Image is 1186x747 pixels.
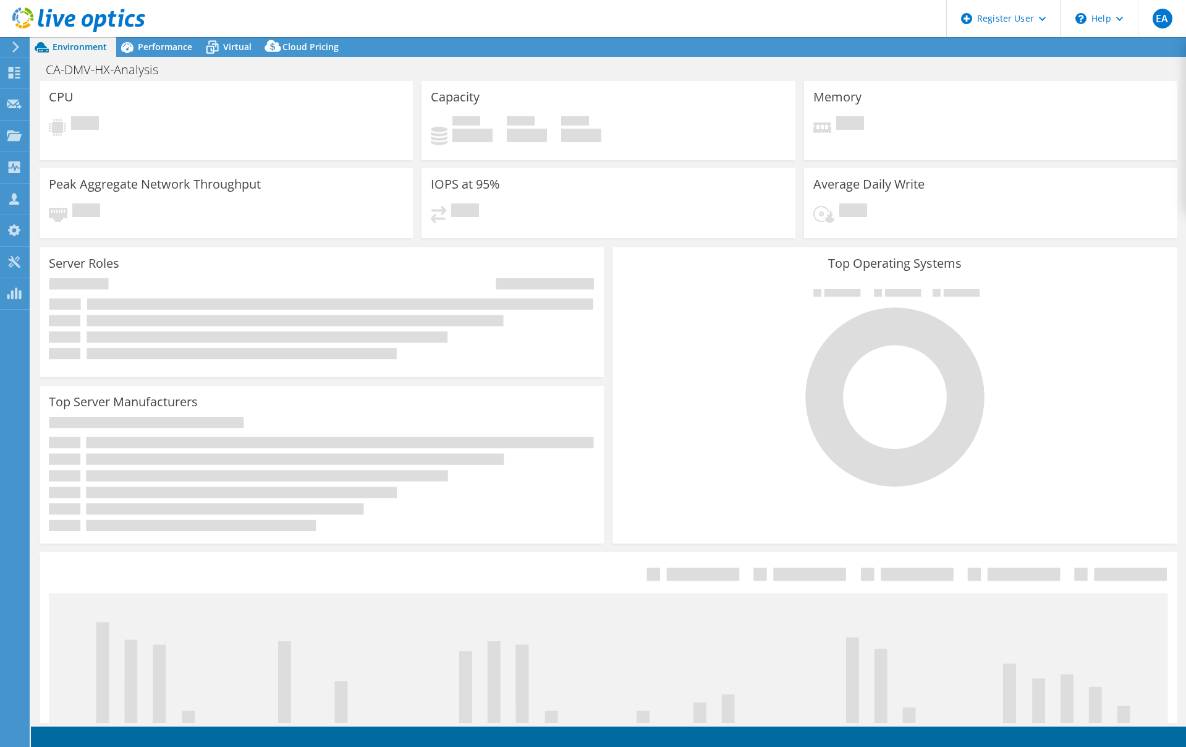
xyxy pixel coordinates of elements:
[561,116,589,129] span: Total
[836,116,864,133] span: Pending
[1153,9,1172,28] span: EA
[452,116,480,129] span: Used
[622,257,1167,270] h3: Top Operating Systems
[49,177,261,191] h3: Peak Aggregate Network Throughput
[53,41,107,53] span: Environment
[40,63,177,77] h1: CA-DMV-HX-Analysis
[72,203,100,220] span: Pending
[431,90,480,104] h3: Capacity
[813,90,862,104] h3: Memory
[1075,13,1086,24] svg: \n
[507,129,547,142] h4: 0 GiB
[813,177,925,191] h3: Average Daily Write
[561,129,601,142] h4: 0 GiB
[223,41,252,53] span: Virtual
[452,129,493,142] h4: 0 GiB
[282,41,339,53] span: Cloud Pricing
[431,177,500,191] h3: IOPS at 95%
[138,41,192,53] span: Performance
[839,203,867,220] span: Pending
[71,116,99,133] span: Pending
[49,257,119,270] h3: Server Roles
[49,395,198,409] h3: Top Server Manufacturers
[49,90,74,104] h3: CPU
[507,116,535,129] span: Free
[451,203,479,220] span: Pending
